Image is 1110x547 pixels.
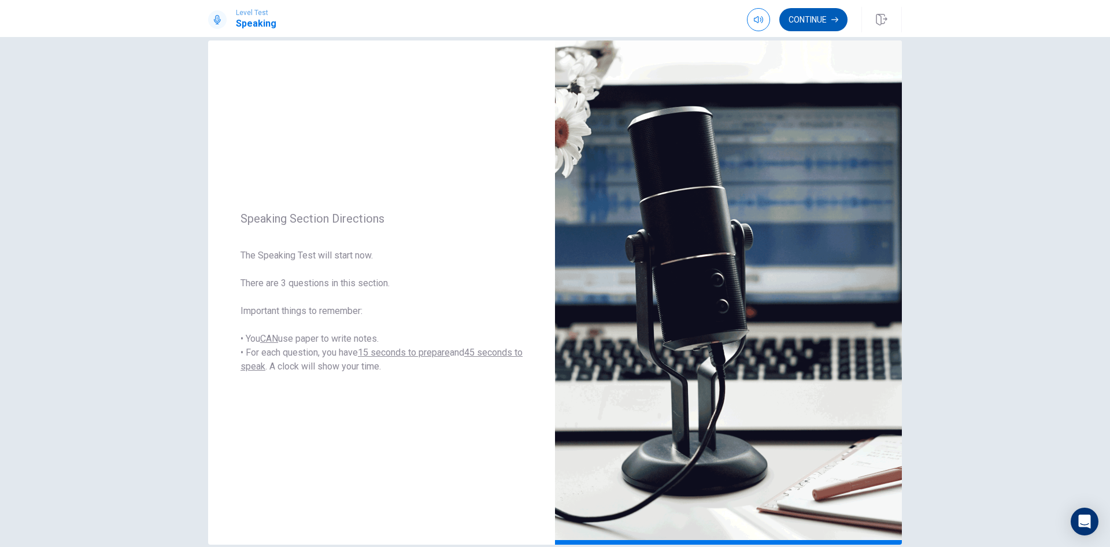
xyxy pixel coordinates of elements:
button: Continue [779,8,848,31]
div: Open Intercom Messenger [1071,508,1098,535]
span: Level Test [236,9,276,17]
u: CAN [260,333,278,344]
u: 15 seconds to prepare [358,347,450,358]
img: speaking intro [555,40,902,545]
h1: Speaking [236,17,276,31]
span: Speaking Section Directions [240,212,523,226]
span: The Speaking Test will start now. There are 3 questions in this section. Important things to reme... [240,249,523,374]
